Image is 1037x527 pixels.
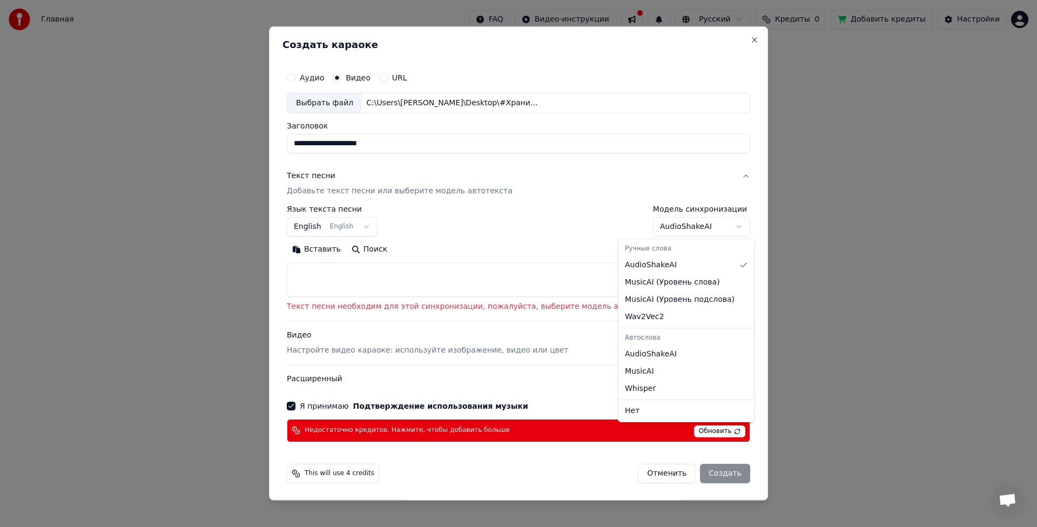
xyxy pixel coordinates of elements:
[625,312,664,322] span: Wav2Vec2
[625,349,677,360] span: AudioShakeAI
[625,383,656,394] span: Whisper
[621,330,752,346] div: Автослова
[625,366,654,377] span: MusicAI
[625,294,735,305] span: MusicAI ( Уровень подслова )
[621,241,752,256] div: Ручные слова
[625,277,720,288] span: MusicAI ( Уровень слова )
[625,406,639,416] span: Нет
[625,260,677,271] span: AudioShakeAI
